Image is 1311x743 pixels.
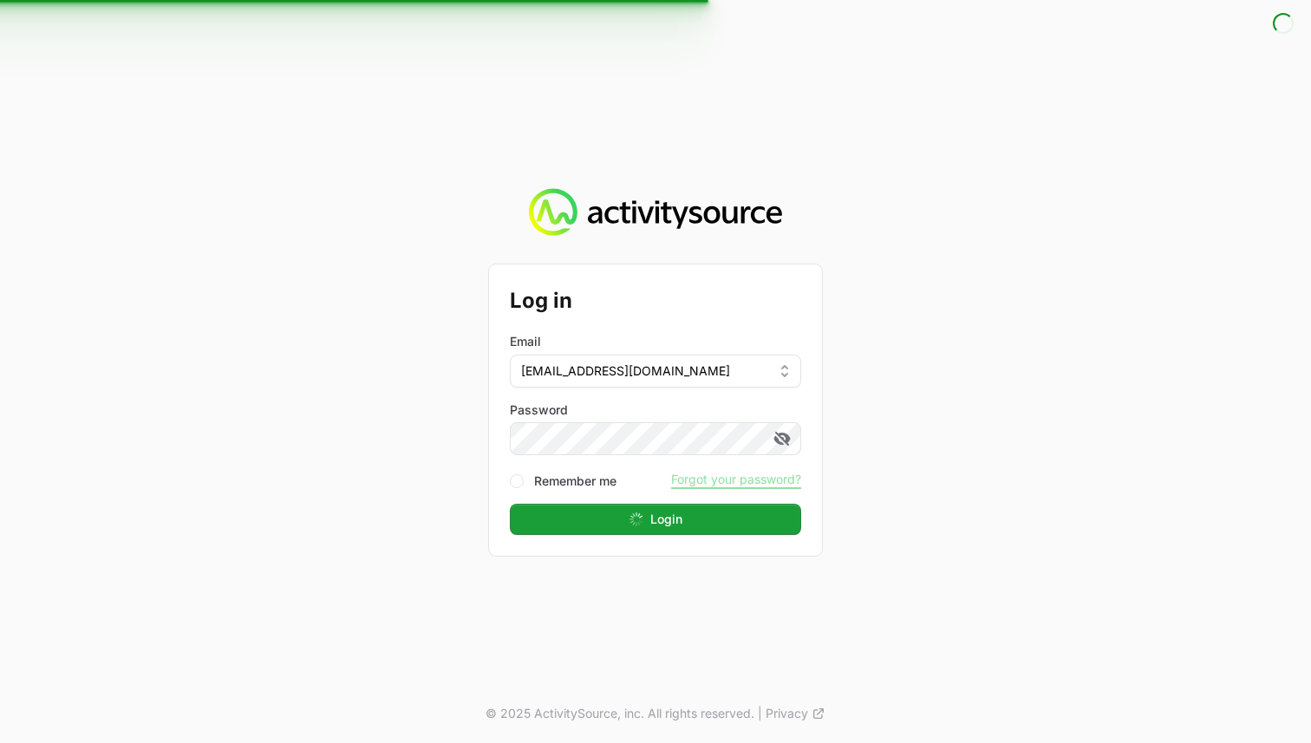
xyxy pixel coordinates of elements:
[510,355,801,388] button: [EMAIL_ADDRESS][DOMAIN_NAME]
[510,333,541,350] label: Email
[758,705,762,722] span: |
[521,362,730,380] span: [EMAIL_ADDRESS][DOMAIN_NAME]
[650,509,682,530] span: Login
[486,705,754,722] p: © 2025 ActivitySource, inc. All rights reserved.
[510,401,801,419] label: Password
[529,188,781,237] img: Activity Source
[766,705,825,722] a: Privacy
[510,504,801,535] button: Login
[510,285,801,316] h2: Log in
[534,473,616,490] label: Remember me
